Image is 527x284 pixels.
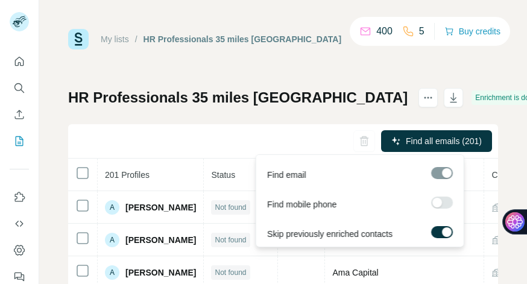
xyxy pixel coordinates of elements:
[144,33,342,45] div: HR Professionals 35 miles [GEOGRAPHIC_DATA]
[68,29,89,49] img: Surfe Logo
[215,235,246,245] span: Not found
[10,186,29,208] button: Use Surfe on LinkedIn
[406,135,482,147] span: Find all emails (201)
[125,234,196,246] span: [PERSON_NAME]
[381,130,492,152] button: Find all emails (201)
[68,88,408,107] h1: HR Professionals 35 miles [GEOGRAPHIC_DATA]
[101,34,129,44] a: My lists
[10,104,29,125] button: Enrich CSV
[105,233,119,247] div: A
[125,267,196,279] span: [PERSON_NAME]
[267,169,306,181] span: Find email
[267,228,393,240] span: Skip previously enriched contacts
[10,130,29,152] button: My lists
[215,202,246,213] span: Not found
[10,51,29,72] button: Quick start
[332,268,378,277] span: Ama Capital
[215,267,246,278] span: Not found
[135,33,137,45] li: /
[211,170,235,180] span: Status
[419,24,424,39] p: 5
[105,170,150,180] span: 201 Profiles
[105,265,119,280] div: A
[125,201,196,213] span: [PERSON_NAME]
[105,200,119,215] div: A
[444,23,500,40] button: Buy credits
[10,213,29,235] button: Use Surfe API
[267,198,336,210] span: Find mobile phone
[418,88,438,107] button: actions
[10,77,29,99] button: Search
[376,24,393,39] p: 400
[10,239,29,261] button: Dashboard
